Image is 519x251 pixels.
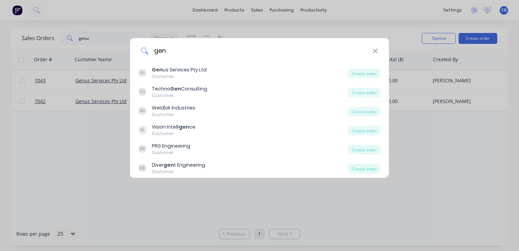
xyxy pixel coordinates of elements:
[138,88,146,96] div: TC
[152,85,207,93] div: Techno Consulting
[152,169,205,175] div: Customer
[348,164,381,173] div: Create order
[152,131,195,137] div: Customer
[148,38,373,64] input: Enter a customer name to create a new order...
[179,123,189,130] b: gen
[138,145,146,153] div: PE
[152,112,195,118] div: Customer
[348,145,381,154] div: Create order
[348,88,381,97] div: Create order
[348,126,381,135] div: Create order
[138,107,146,115] div: WI
[152,93,207,99] div: Customer
[164,162,174,168] b: gen
[138,126,146,134] div: VI
[152,123,195,131] div: Vision Intelli ce
[170,85,181,92] b: Gen
[348,107,381,116] div: Create order
[152,150,190,156] div: Customer
[348,69,381,78] div: Create order
[138,164,146,172] div: DE
[152,143,190,150] div: PRG Engineering
[152,104,195,112] div: Weldlok Industries
[152,66,163,73] b: Gen
[152,66,207,73] div: us Services Pty Ltd
[152,162,205,169] div: Diver t Engineering
[138,69,146,77] div: GL
[152,73,207,80] div: Customer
